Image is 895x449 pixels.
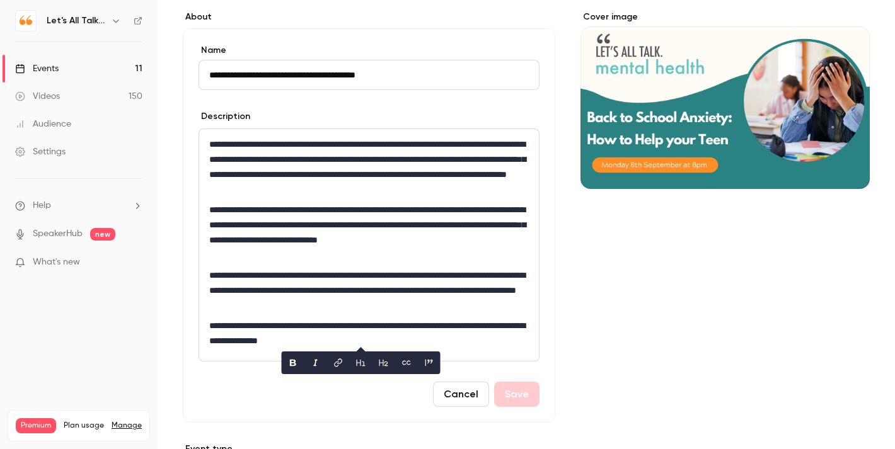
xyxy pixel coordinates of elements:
button: link [328,353,349,373]
label: Description [199,110,250,123]
li: help-dropdown-opener [15,199,142,212]
span: Plan usage [64,421,104,431]
button: blockquote [419,353,439,373]
span: new [90,228,115,241]
label: Name [199,44,540,57]
span: What's new [33,256,80,269]
div: Events [15,62,59,75]
a: Manage [112,421,142,431]
button: Cancel [433,382,489,407]
div: Settings [15,145,66,158]
label: Cover image [580,11,870,23]
iframe: Noticeable Trigger [127,257,142,268]
button: italic [306,353,326,373]
label: About [183,11,555,23]
div: Audience [15,118,71,130]
a: SpeakerHub [33,227,83,241]
button: bold [283,353,303,373]
h6: Let's All Talk Mental Health [47,14,106,27]
section: Cover image [580,11,870,189]
span: Help [33,199,51,212]
section: description [199,128,540,361]
div: Videos [15,90,60,103]
img: Let's All Talk Mental Health [16,11,36,31]
span: Premium [16,418,56,433]
div: editor [199,129,539,361]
